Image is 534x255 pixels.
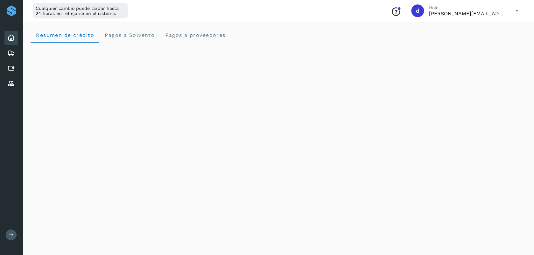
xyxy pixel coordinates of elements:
span: Resumen de crédito [36,32,94,38]
span: Pagos a Solvento [104,32,155,38]
span: Pagos a proveedores [165,32,226,38]
div: Inicio [4,31,18,45]
div: Cualquier cambio puede tardar hasta 24 horas en reflejarse en el sistema. [33,3,128,18]
div: Cuentas por pagar [4,61,18,75]
p: Hola, [429,5,506,10]
p: dora.garcia@emsan.mx [429,10,506,17]
div: Proveedores [4,77,18,91]
div: Embarques [4,46,18,60]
